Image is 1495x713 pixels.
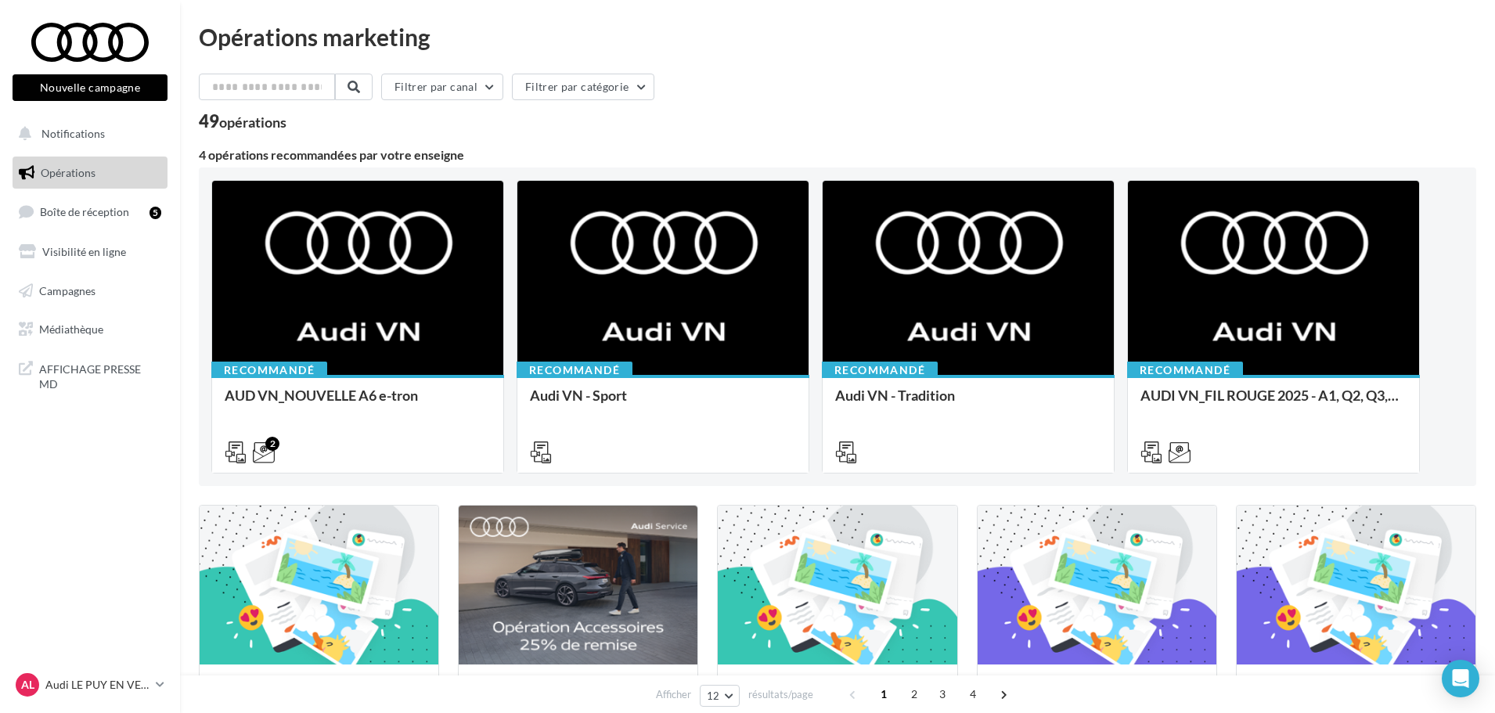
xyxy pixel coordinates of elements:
a: Visibilité en ligne [9,236,171,268]
a: Opérations [9,157,171,189]
div: Recommandé [1127,362,1243,379]
span: Boîte de réception [40,205,129,218]
a: AFFICHAGE PRESSE MD [9,352,171,398]
div: 2 [265,437,279,451]
div: AUD VN_NOUVELLE A6 e-tron [225,387,491,419]
div: 5 [149,207,161,219]
div: AUDI VN_FIL ROUGE 2025 - A1, Q2, Q3, Q5 et Q4 e-tron [1140,387,1407,419]
span: AL [21,677,34,693]
span: Médiathèque [39,322,103,336]
button: 12 [700,685,740,707]
button: Nouvelle campagne [13,74,168,101]
span: AFFICHAGE PRESSE MD [39,358,161,392]
div: Audi VN - Sport [530,387,796,419]
div: Audi VN - Tradition [835,387,1101,419]
span: 3 [930,682,955,707]
span: 1 [871,682,896,707]
a: Campagnes [9,275,171,308]
button: Filtrer par canal [381,74,503,100]
div: 4 opérations recommandées par votre enseigne [199,149,1476,161]
div: 49 [199,113,286,130]
a: AL Audi LE PUY EN VELAY [13,670,168,700]
div: Recommandé [517,362,632,379]
span: Campagnes [39,283,95,297]
span: Notifications [41,127,105,140]
div: Open Intercom Messenger [1442,660,1479,697]
span: Afficher [656,687,691,702]
div: Opérations marketing [199,25,1476,49]
span: Opérations [41,166,95,179]
span: résultats/page [748,687,813,702]
div: Recommandé [211,362,327,379]
span: Visibilité en ligne [42,245,126,258]
div: Recommandé [822,362,938,379]
div: opérations [219,115,286,129]
a: Boîte de réception5 [9,195,171,229]
span: 2 [902,682,927,707]
a: Médiathèque [9,313,171,346]
span: 12 [707,690,720,702]
span: 4 [960,682,985,707]
button: Filtrer par catégorie [512,74,654,100]
p: Audi LE PUY EN VELAY [45,677,149,693]
button: Notifications [9,117,164,150]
